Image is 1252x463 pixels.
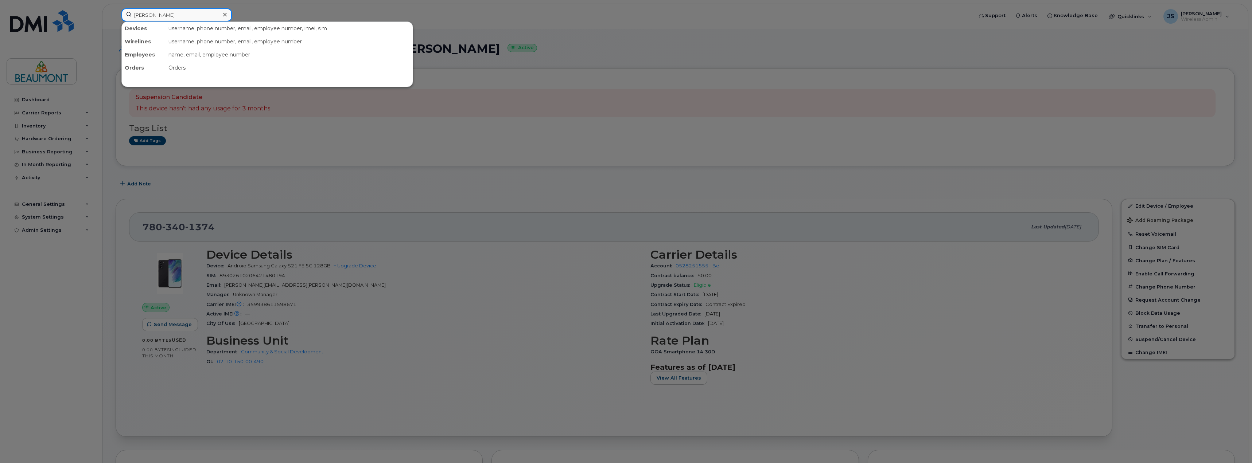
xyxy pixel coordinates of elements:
[122,48,166,61] div: Employees
[122,61,166,74] div: Orders
[122,22,166,35] div: Devices
[166,61,413,74] div: Orders
[122,35,166,48] div: Wirelines
[166,35,413,48] div: username, phone number, email, employee number
[166,22,413,35] div: username, phone number, email, employee number, imei, sim
[166,48,413,61] div: name, email, employee number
